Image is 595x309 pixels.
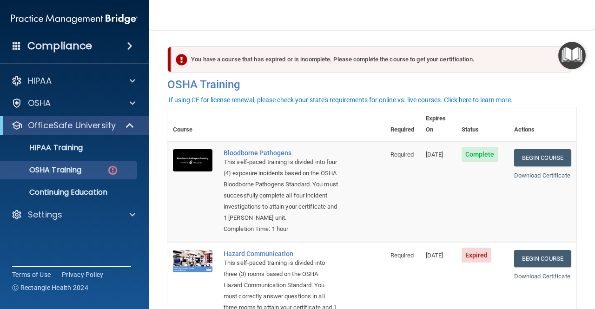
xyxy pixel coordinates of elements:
[514,172,570,179] a: Download Certificate
[426,252,443,259] span: [DATE]
[28,75,52,86] p: HIPAA
[390,151,414,158] span: Required
[12,270,51,279] a: Terms of Use
[514,149,571,166] a: Begin Course
[514,273,570,280] a: Download Certificate
[167,107,218,141] th: Course
[224,250,338,257] a: Hazard Communication
[224,224,338,235] div: Completion Time: 1 hour
[12,283,88,292] span: Ⓒ Rectangle Health 2024
[426,151,443,158] span: [DATE]
[28,209,62,220] p: Settings
[6,188,133,197] p: Continuing Education
[11,10,138,28] img: PMB logo
[390,252,414,259] span: Required
[62,270,104,279] a: Privacy Policy
[420,107,456,141] th: Expires On
[514,250,571,267] a: Begin Course
[28,120,116,131] p: OfficeSafe University
[11,120,135,131] a: OfficeSafe University
[107,164,119,176] img: danger-circle.6113f641.png
[462,147,498,162] span: Complete
[11,98,135,109] a: OSHA
[176,54,187,66] img: exclamation-circle-solid-danger.72ef9ffc.png
[11,75,135,86] a: HIPAA
[558,42,586,69] button: Open Resource Center
[167,78,576,91] h4: OSHA Training
[167,95,514,105] button: If using CE for license renewal, please check your state's requirements for online vs. live cours...
[171,46,572,72] div: You have a course that has expired or is incomplete. Please complete the course to get your certi...
[509,107,576,141] th: Actions
[6,143,83,152] p: HIPAA Training
[28,98,51,109] p: OSHA
[11,209,135,220] a: Settings
[27,39,92,53] h4: Compliance
[385,107,420,141] th: Required
[224,157,338,224] div: This self-paced training is divided into four (4) exposure incidents based on the OSHA Bloodborne...
[169,97,513,103] div: If using CE for license renewal, please check your state's requirements for online vs. live cours...
[224,149,338,157] a: Bloodborne Pathogens
[456,107,509,141] th: Status
[462,248,492,263] span: Expired
[6,165,81,175] p: OSHA Training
